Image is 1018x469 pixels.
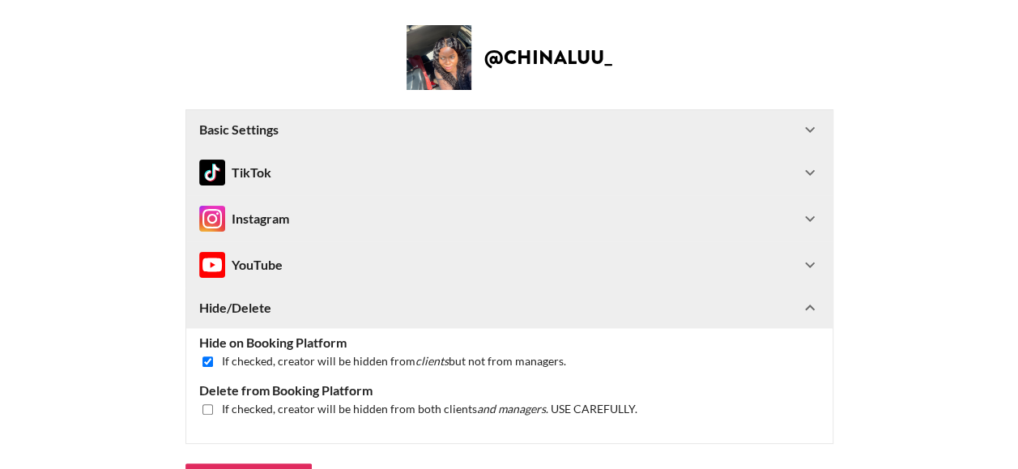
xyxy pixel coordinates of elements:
strong: Hide/Delete [199,300,271,316]
label: Delete from Booking Platform [199,382,820,399]
div: InstagramYouTube [186,242,833,288]
div: Instagram [199,206,289,232]
img: Instagram [199,206,225,232]
div: TikTok [199,160,271,185]
h2: @ chinaluu_ [484,48,612,67]
span: If checked, creator will be hidden from but not from managers. [222,354,566,369]
em: clients [415,354,449,368]
div: YouTube [199,252,283,278]
label: Hide on Booking Platform [199,335,820,351]
div: Basic Settings [186,110,833,149]
img: Creator [407,25,471,90]
div: TikTokTikTok [186,150,833,195]
img: TikTok [199,160,225,185]
strong: Basic Settings [199,122,279,138]
em: and managers [477,402,546,416]
div: InstagramInstagram [186,196,833,241]
img: Instagram [199,252,225,278]
span: If checked, creator will be hidden from both clients . USE CAREFULLY. [222,402,637,417]
div: Hide/Delete [186,327,833,443]
div: Hide/Delete [186,288,833,327]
